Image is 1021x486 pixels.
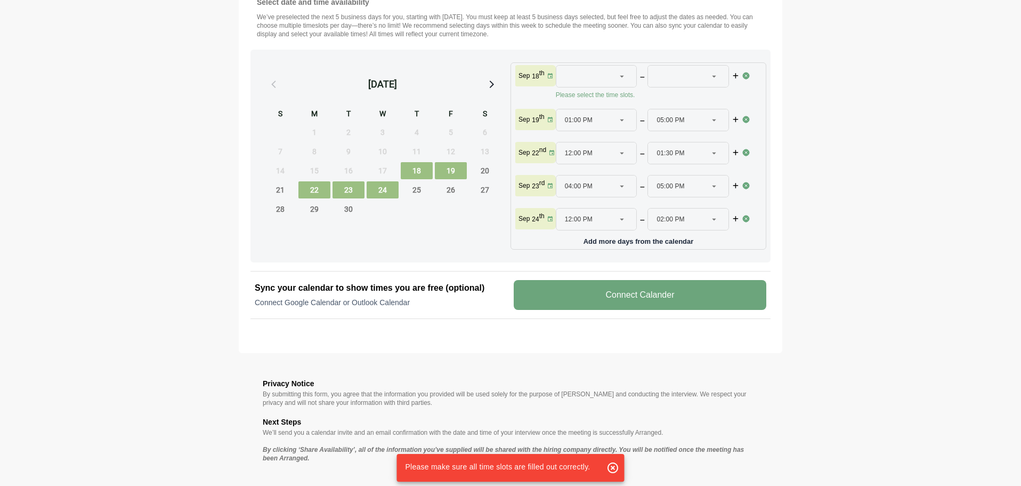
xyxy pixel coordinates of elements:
span: 01:30 PM [657,142,684,164]
sup: rd [539,179,545,187]
span: Monday, September 8, 2025 [298,143,330,160]
strong: 24 [532,216,539,223]
p: Sep [518,148,530,157]
div: M [298,108,330,122]
div: S [264,108,296,122]
p: Sep [518,181,530,190]
span: 05:00 PM [657,176,684,197]
span: Saturday, September 6, 2025 [469,124,501,141]
p: By clicking ‘Share Availability’, all of the information you’ve supplied will be shared with the ... [263,445,758,463]
p: Connect Google Calendar or Outlook Calendar [255,297,507,308]
span: Sunday, September 7, 2025 [264,143,296,160]
span: Tuesday, September 16, 2025 [333,162,364,179]
span: Monday, September 29, 2025 [298,201,330,218]
span: Monday, September 1, 2025 [298,124,330,141]
h3: Privacy Notice [263,377,758,390]
h2: Sync your calendar to show times you are free (optional) [255,282,507,294]
span: 02:00 PM [657,209,684,230]
span: Tuesday, September 23, 2025 [333,181,364,198]
p: Sep [518,214,530,223]
span: Thursday, September 4, 2025 [401,124,433,141]
span: Wednesday, September 17, 2025 [367,162,399,179]
strong: 18 [532,73,539,80]
span: Sunday, September 14, 2025 [264,162,296,179]
sup: nd [539,146,546,154]
span: 12:00 PM [565,142,593,164]
span: Saturday, September 20, 2025 [469,162,501,179]
span: Tuesday, September 30, 2025 [333,201,364,218]
strong: 23 [532,182,539,190]
span: Friday, September 19, 2025 [435,162,467,179]
div: T [333,108,364,122]
span: Wednesday, September 10, 2025 [367,143,399,160]
span: Saturday, September 13, 2025 [469,143,501,160]
span: Saturday, September 27, 2025 [469,181,501,198]
span: Sunday, September 21, 2025 [264,181,296,198]
span: Wednesday, September 24, 2025 [367,181,399,198]
strong: 22 [532,149,539,157]
p: We’ll send you a calendar invite and an email confirmation with the date and time of your intervi... [263,428,758,437]
p: Add more days from the calendar [515,234,761,245]
span: Tuesday, September 2, 2025 [333,124,364,141]
sup: th [539,212,545,220]
v-button: Connect Calander [514,280,766,310]
sup: th [539,69,545,77]
span: Monday, September 22, 2025 [298,181,330,198]
span: Thursday, September 18, 2025 [401,162,433,179]
p: We’ve preselected the next 5 business days for you, starting with [DATE]. You must keep at least ... [257,13,764,38]
p: By submitting this form, you agree that the information you provided will be used solely for the ... [263,390,758,407]
span: Tuesday, September 9, 2025 [333,143,364,160]
div: F [435,108,467,122]
span: Friday, September 26, 2025 [435,181,467,198]
strong: 19 [532,116,539,124]
span: Thursday, September 25, 2025 [401,181,433,198]
p: Sep [518,115,530,124]
div: [DATE] [368,77,397,92]
span: 01:00 PM [565,109,593,131]
span: Friday, September 5, 2025 [435,124,467,141]
span: Sunday, September 28, 2025 [264,201,296,218]
span: Thursday, September 11, 2025 [401,143,433,160]
sup: th [539,113,545,121]
div: S [469,108,501,122]
span: 04:00 PM [565,176,593,197]
span: Friday, September 12, 2025 [435,143,467,160]
span: 12:00 PM [565,209,593,230]
span: Please make sure all time slots are filled out correctly. [405,463,590,471]
h3: Next Steps [263,416,758,428]
span: Wednesday, September 3, 2025 [367,124,399,141]
p: Please select the time slots. [556,91,742,99]
p: Sep [518,71,530,80]
div: T [401,108,433,122]
div: W [367,108,399,122]
span: 05:00 PM [657,109,684,131]
span: Monday, September 15, 2025 [298,162,330,179]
